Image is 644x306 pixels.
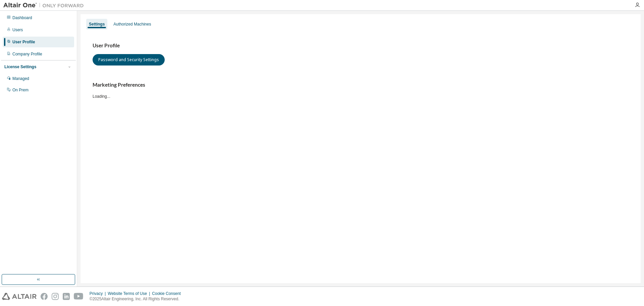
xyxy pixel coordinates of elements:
[12,39,35,45] div: User Profile
[2,293,37,300] img: altair_logo.svg
[63,293,70,300] img: linkedin.svg
[93,82,629,99] div: Loading...
[74,293,84,300] img: youtube.svg
[108,291,152,296] div: Website Terms of Use
[152,291,184,296] div: Cookie Consent
[12,27,23,33] div: Users
[3,2,87,9] img: Altair One
[93,82,629,88] h3: Marketing Preferences
[12,87,29,93] div: On Prem
[90,296,185,302] p: © 2025 Altair Engineering, Inc. All Rights Reserved.
[12,76,29,81] div: Managed
[93,54,165,65] button: Password and Security Settings
[90,291,108,296] div: Privacy
[93,42,629,49] h3: User Profile
[41,293,48,300] img: facebook.svg
[12,51,42,57] div: Company Profile
[113,21,151,27] div: Authorized Machines
[12,15,32,20] div: Dashboard
[52,293,59,300] img: instagram.svg
[89,21,105,27] div: Settings
[4,64,36,70] div: License Settings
